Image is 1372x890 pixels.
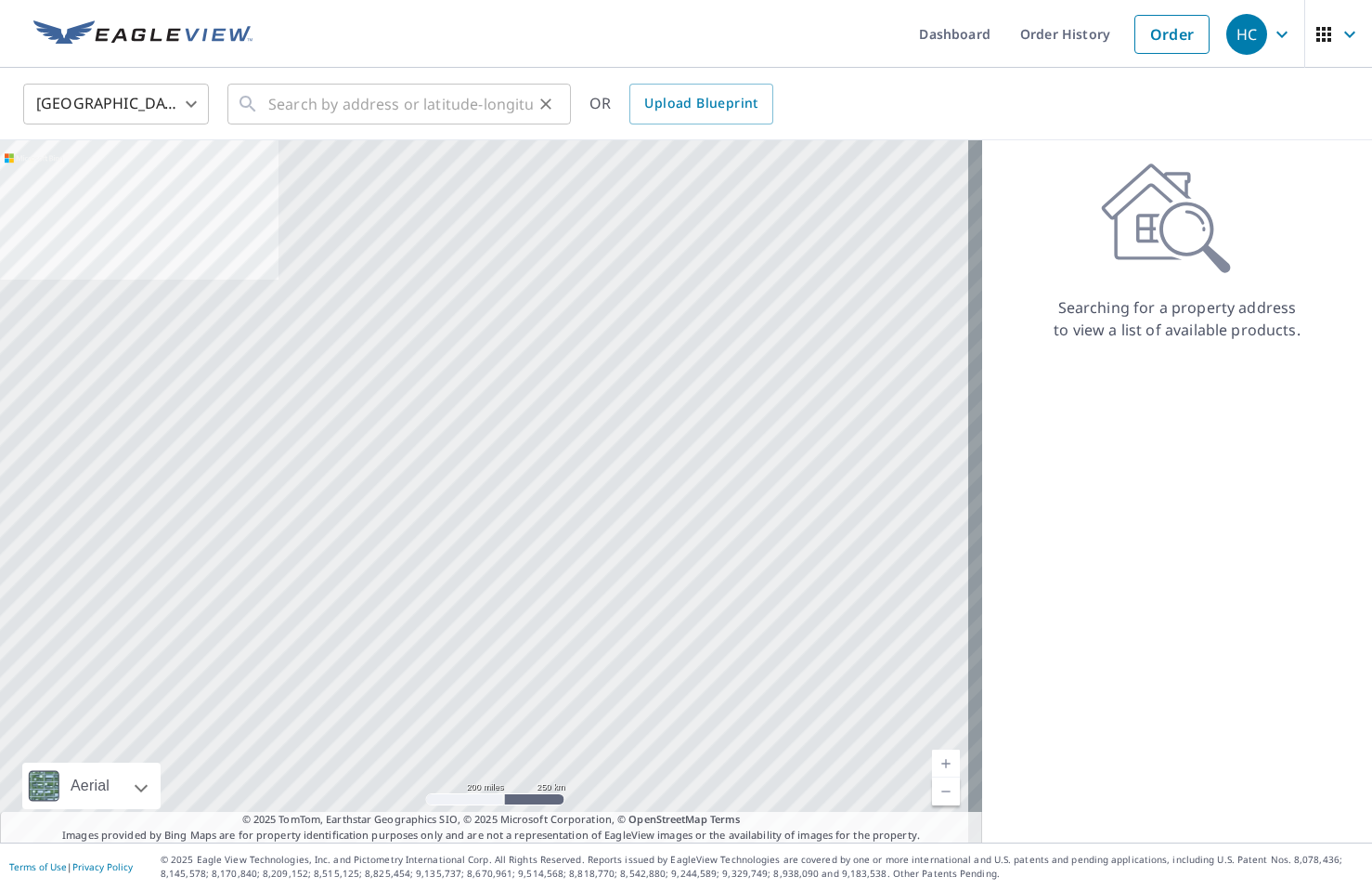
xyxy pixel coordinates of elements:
[710,812,741,826] a: Terms
[644,92,757,115] span: Upload Blueprint
[161,853,1363,881] p: © 2025 Eagle View Technologies, Inc. and Pictometry International Corp. All Rights Reserved. Repo...
[629,84,772,124] a: Upload Blueprint
[65,763,115,809] div: Aerial
[72,860,133,873] a: Privacy Policy
[1053,296,1301,341] p: Searching for a property address to view a list of available products.
[22,763,161,809] div: Aerial
[9,860,67,873] a: Terms of Use
[9,861,133,872] p: |
[932,778,960,805] a: Current Level 5, Zoom Out
[242,812,741,828] span: © 2025 TomTom, Earthstar Geographics SIO, © 2025 Microsoft Corporation, ©
[1134,15,1210,54] a: Order
[33,20,252,48] img: EV Logo
[23,78,209,130] div: [GEOGRAPHIC_DATA]
[533,91,559,117] button: Clear
[932,750,960,778] a: Current Level 5, Zoom In
[268,78,533,130] input: Search by address or latitude-longitude
[589,84,773,124] div: OR
[628,812,706,826] a: OpenStreetMap
[1226,14,1267,55] div: HC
